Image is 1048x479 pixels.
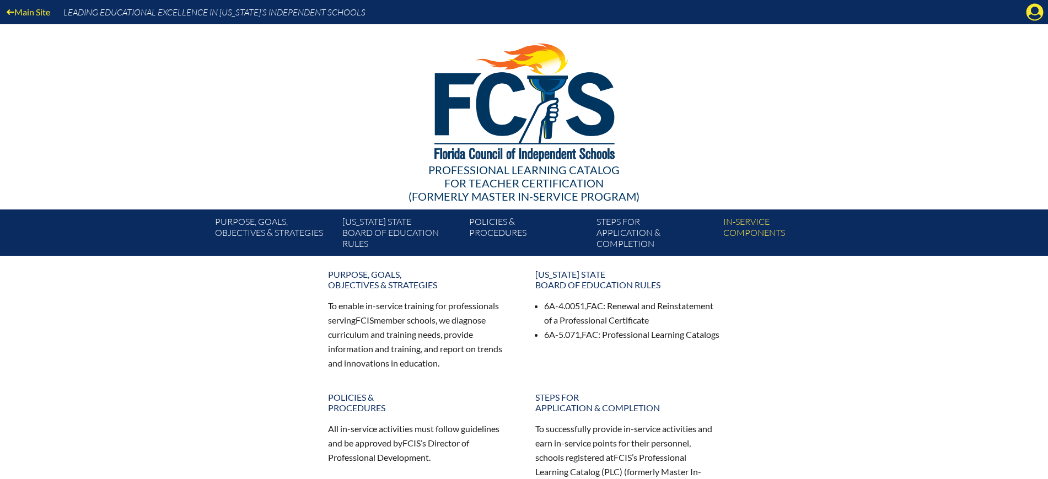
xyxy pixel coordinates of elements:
span: FAC [587,300,603,311]
span: FCIS [614,452,632,462]
a: Purpose, goals,objectives & strategies [321,265,520,294]
li: 6A-4.0051, : Renewal and Reinstatement of a Professional Certificate [544,299,721,327]
p: To enable in-service training for professionals serving member schools, we diagnose curriculum an... [328,299,513,370]
a: Main Site [2,4,55,19]
a: Purpose, goals,objectives & strategies [211,214,337,256]
li: 6A-5.071, : Professional Learning Catalogs [544,327,721,342]
a: Policies &Procedures [465,214,592,256]
span: FCIS [402,438,421,448]
a: Policies &Procedures [321,387,520,417]
a: [US_STATE] StateBoard of Education rules [338,214,465,256]
p: All in-service activities must follow guidelines and be approved by ’s Director of Professional D... [328,422,513,465]
img: FCISlogo221.eps [410,24,638,175]
a: Steps forapplication & completion [592,214,719,256]
a: Steps forapplication & completion [529,387,727,417]
svg: Manage Account [1026,3,1044,21]
span: PLC [604,466,620,477]
a: [US_STATE] StateBoard of Education rules [529,265,727,294]
div: Professional Learning Catalog (formerly Master In-service Program) [207,163,842,203]
span: FCIS [356,315,374,325]
span: for Teacher Certification [444,176,604,190]
span: FAC [582,329,598,340]
a: In-servicecomponents [719,214,846,256]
